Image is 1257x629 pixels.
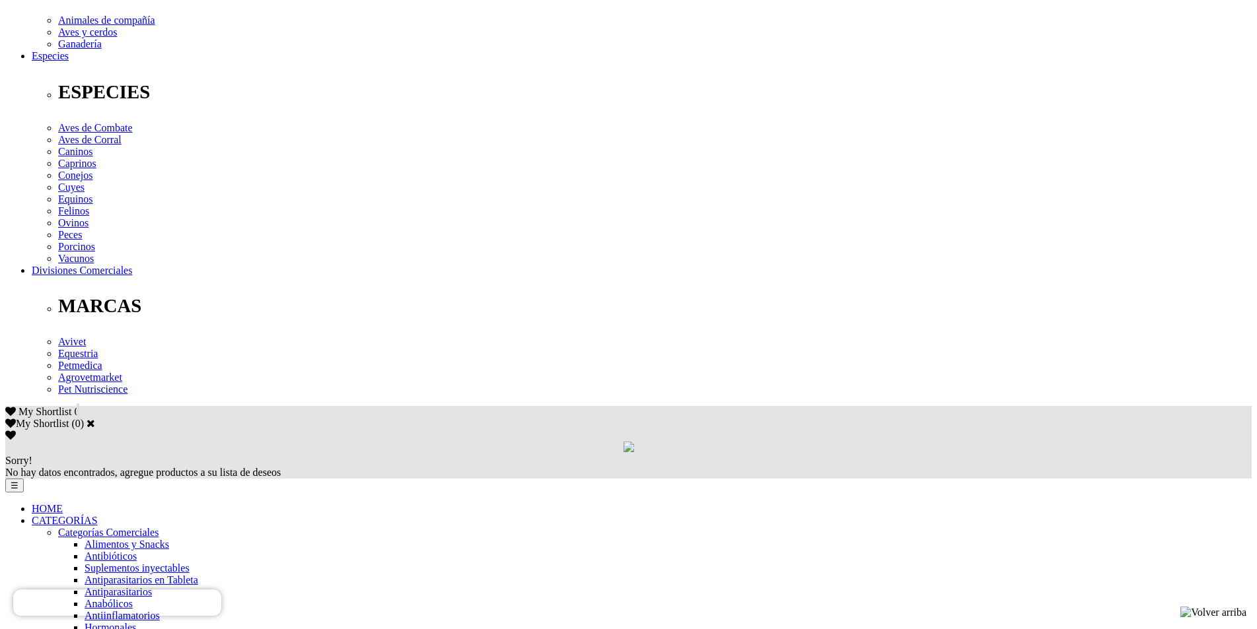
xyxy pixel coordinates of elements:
[58,38,102,50] a: Ganadería
[32,515,98,526] a: CATEGORÍAS
[75,418,81,429] label: 0
[32,50,69,61] a: Especies
[58,295,1252,317] p: MARCAS
[58,229,82,240] a: Peces
[58,205,89,216] a: Felinos
[32,503,63,514] a: HOME
[13,589,221,616] iframe: Brevo live chat
[58,146,92,157] a: Caninos
[624,442,634,452] img: loading.gif
[58,193,92,205] a: Equinos
[32,265,132,276] a: Divisiones Comerciales
[5,455,32,466] span: Sorry!
[5,479,24,492] button: ☰
[58,158,96,169] a: Caprinos
[58,348,98,359] a: Equestria
[85,550,137,562] a: Antibióticos
[58,527,159,538] a: Categorías Comerciales
[5,455,1252,479] div: No hay datos encontrados, agregue productos a su lista de deseos
[58,134,122,145] a: Aves de Corral
[71,418,84,429] span: ( )
[58,122,133,133] a: Aves de Combate
[58,372,122,383] a: Agrovetmarket
[58,182,85,193] a: Cuyes
[58,81,1252,103] p: ESPECIES
[85,586,152,597] a: Antiparasitarios
[87,418,95,428] a: Cerrar
[74,406,79,417] span: 0
[58,241,95,252] a: Porcinos
[58,217,89,228] a: Ovinos
[58,253,94,264] a: Vacunos
[58,383,127,395] a: Pet Nutriscience
[85,562,190,574] a: Suplementos inyectables
[58,26,117,38] a: Aves y cerdos
[1180,607,1246,618] img: Volver arriba
[85,574,198,585] a: Antiparasitarios en Tableta
[5,418,69,429] label: My Shortlist
[58,360,102,371] a: Petmedica
[18,406,71,417] span: My Shortlist
[85,539,169,550] a: Alimentos y Snacks
[58,170,92,181] a: Conejos
[58,336,86,347] a: Avivet
[58,15,155,26] a: Animales de compañía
